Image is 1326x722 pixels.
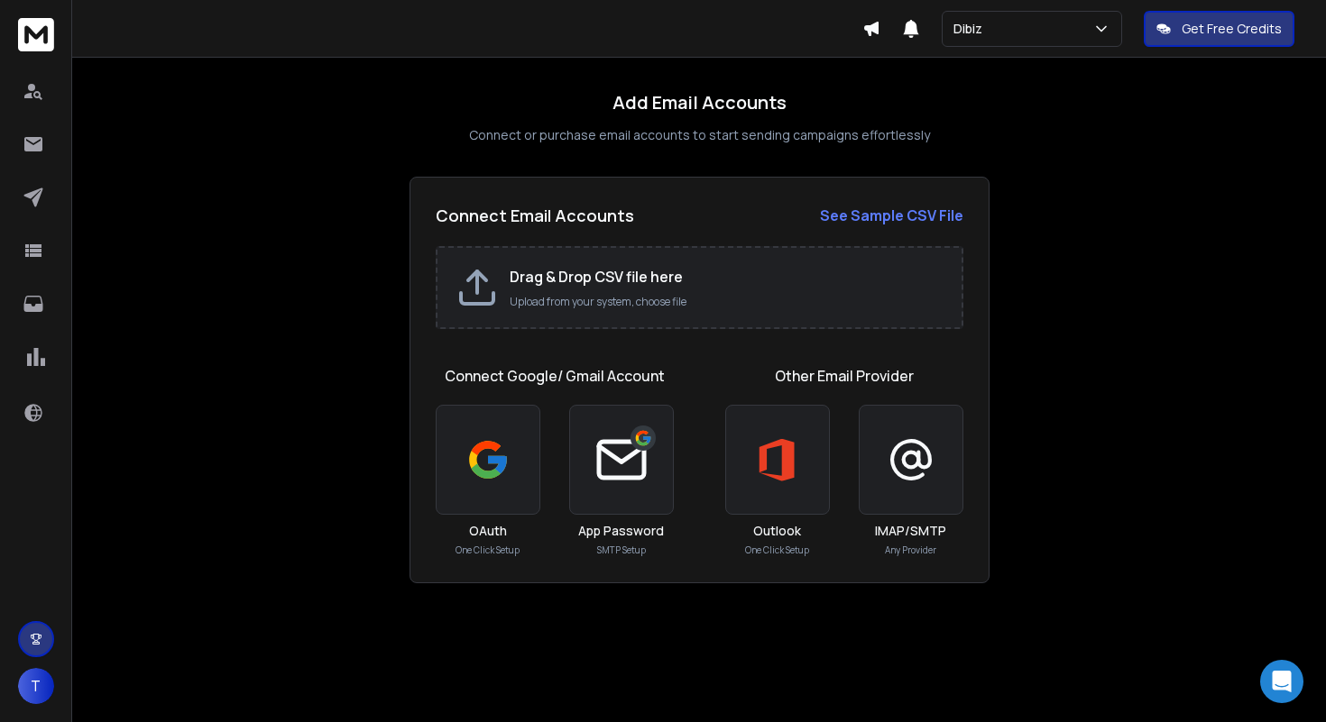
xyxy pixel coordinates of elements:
[1260,660,1303,703] div: Open Intercom Messenger
[510,295,944,309] p: Upload from your system, choose file
[469,522,507,540] h3: OAuth
[820,205,963,226] a: See Sample CSV File
[953,20,990,38] p: Dibiz
[456,544,520,557] p: One Click Setup
[745,544,809,557] p: One Click Setup
[1182,20,1282,38] p: Get Free Credits
[753,522,801,540] h3: Outlook
[885,544,936,557] p: Any Provider
[775,365,914,387] h1: Other Email Provider
[18,668,54,704] button: T
[445,365,665,387] h1: Connect Google/ Gmail Account
[1144,11,1294,47] button: Get Free Credits
[578,522,664,540] h3: App Password
[820,206,963,225] strong: See Sample CSV File
[597,544,646,557] p: SMTP Setup
[469,126,930,144] p: Connect or purchase email accounts to start sending campaigns effortlessly
[436,203,634,228] h2: Connect Email Accounts
[510,266,944,288] h2: Drag & Drop CSV file here
[612,90,787,115] h1: Add Email Accounts
[875,522,946,540] h3: IMAP/SMTP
